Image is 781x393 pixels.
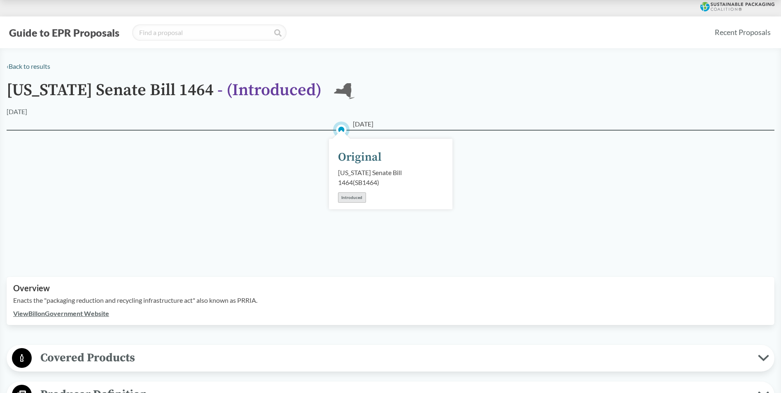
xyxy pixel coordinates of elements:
a: ‹Back to results [7,62,50,70]
a: Recent Proposals [711,23,774,42]
div: [US_STATE] Senate Bill 1464 ( SB1464 ) [338,168,443,187]
input: Find a proposal [132,24,287,41]
span: - ( Introduced ) [217,80,322,101]
p: Enacts the "packaging reduction and recycling infrastructure act" also known as PRRIA. [13,295,768,305]
div: [DATE] [7,107,27,117]
span: [DATE] [353,119,373,129]
div: Introduced [338,192,366,203]
a: ViewBillonGovernment Website [13,309,109,317]
div: Original [338,149,382,166]
h2: Overview [13,283,768,293]
button: Guide to EPR Proposals [7,26,122,39]
span: Covered Products [32,349,758,367]
h1: [US_STATE] Senate Bill 1464 [7,81,322,107]
button: Covered Products [9,348,772,369]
